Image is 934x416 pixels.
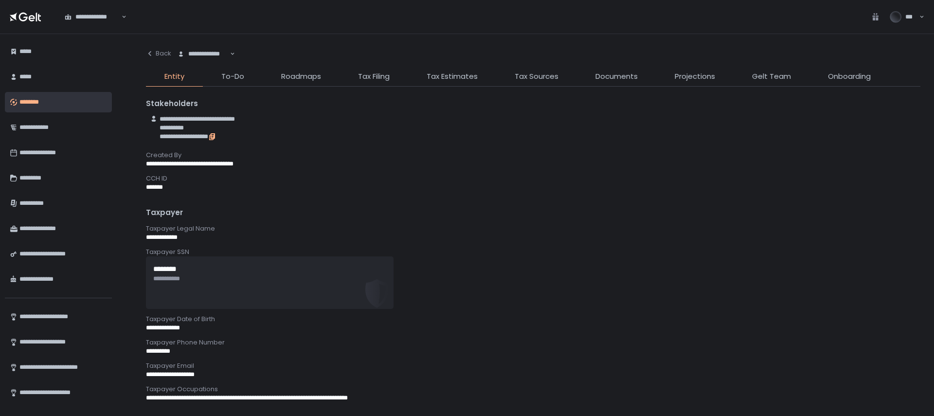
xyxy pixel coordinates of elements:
div: Taxpayer Email [146,362,920,370]
span: Documents [595,71,638,82]
span: Tax Sources [515,71,558,82]
input: Search for option [120,12,121,22]
div: Created By [146,151,920,160]
div: Taxpayer Phone Number [146,338,920,347]
div: Search for option [58,7,126,27]
div: CCH ID [146,174,920,183]
div: Taxpayer SSN [146,248,920,256]
div: Search for option [171,44,235,64]
div: Taxpayer [146,207,920,218]
span: To-Do [221,71,244,82]
div: Taxpayer Date of Birth [146,315,920,324]
div: Taxpayer Legal Name [146,224,920,233]
span: Tax Filing [358,71,390,82]
button: Back [146,44,171,63]
div: Back [146,49,171,58]
span: Onboarding [828,71,871,82]
span: Gelt Team [752,71,791,82]
span: Tax Estimates [427,71,478,82]
span: Roadmaps [281,71,321,82]
div: Taxpayer Occupations [146,385,920,394]
span: Projections [675,71,715,82]
span: Entity [164,71,184,82]
div: Stakeholders [146,98,920,109]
